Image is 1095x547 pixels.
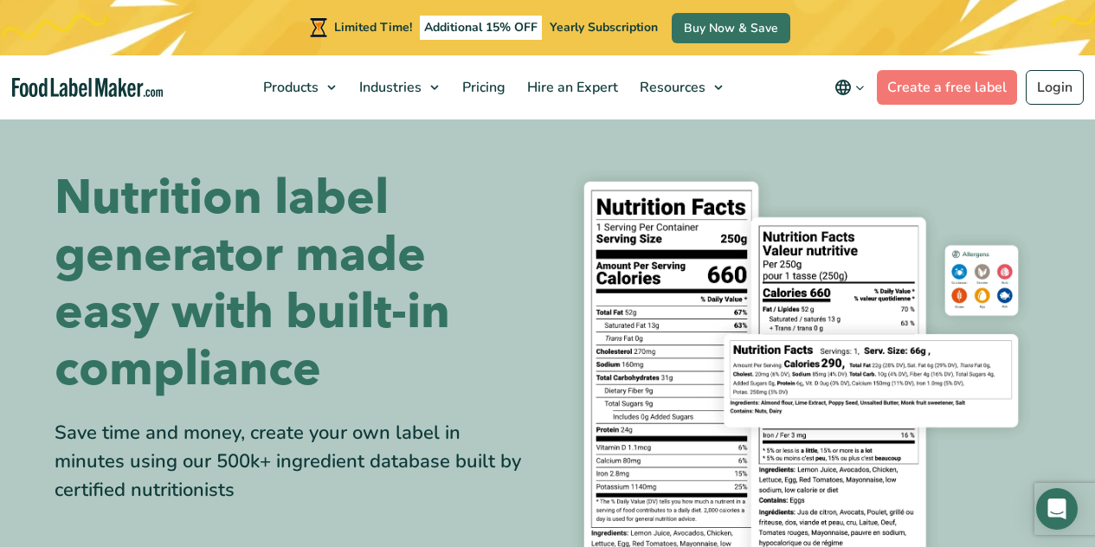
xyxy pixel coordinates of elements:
a: Login [1026,70,1084,105]
span: Resources [634,78,707,97]
span: Limited Time! [334,19,412,35]
span: Pricing [457,78,507,97]
a: Hire an Expert [517,55,625,119]
div: Save time and money, create your own label in minutes using our 500k+ ingredient database built b... [55,419,535,505]
span: Hire an Expert [522,78,620,97]
span: Products [258,78,320,97]
a: Buy Now & Save [672,13,790,43]
a: Create a free label [877,70,1017,105]
a: Pricing [452,55,512,119]
div: Open Intercom Messenger [1036,488,1078,530]
a: Products [253,55,345,119]
a: Industries [349,55,448,119]
span: Yearly Subscription [550,19,658,35]
h1: Nutrition label generator made easy with built-in compliance [55,170,535,398]
a: Resources [629,55,731,119]
span: Industries [354,78,423,97]
span: Additional 15% OFF [420,16,542,40]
